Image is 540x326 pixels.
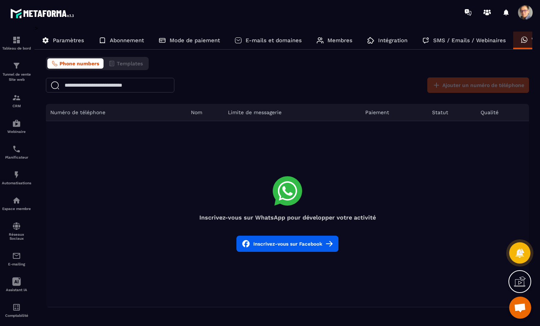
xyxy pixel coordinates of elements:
th: Qualité [476,104,529,121]
p: Intégration [378,37,407,44]
img: social-network [12,222,21,231]
p: SMS / Emails / Webinaires [433,37,506,44]
span: Templates [117,61,143,66]
div: Ouvrir le chat [509,297,531,319]
p: Paramètres [53,37,84,44]
a: automationsautomationsAutomatisations [2,165,31,191]
th: Paiement [361,104,428,121]
p: CRM [2,104,31,108]
button: Phone numbers [47,58,104,69]
img: automations [12,119,21,128]
span: Phone numbers [59,61,99,66]
a: Assistant IA [2,272,31,297]
img: formation [12,36,21,44]
img: automations [12,196,21,205]
p: Automatisations [2,181,31,185]
p: Membres [327,37,352,44]
p: Comptabilité [2,314,31,318]
th: Nom [186,104,224,121]
img: logo [10,7,76,20]
th: Numéro de téléphone [46,104,186,121]
button: Templates [104,58,147,69]
p: Espace membre [2,207,31,211]
a: emailemailE-mailing [2,246,31,272]
a: formationformationCRM [2,88,31,113]
p: Webinaire [2,130,31,134]
p: Tableau de bord [2,46,31,50]
img: scheduler [12,145,21,153]
a: formationformationTableau de bord [2,30,31,56]
th: Statut [428,104,476,121]
a: automationsautomationsEspace membre [2,191,31,216]
a: formationformationTunnel de vente Site web [2,56,31,88]
a: accountantaccountantComptabilité [2,297,31,323]
p: Réseaux Sociaux [2,232,31,240]
p: Planificateur [2,155,31,159]
div: > [35,25,533,307]
img: formation [12,61,21,70]
img: email [12,251,21,260]
a: automationsautomationsWebinaire [2,113,31,139]
th: Limite de messagerie [224,104,360,121]
img: accountant [12,303,21,312]
button: Inscrivez-vous sur Facebook [236,236,338,252]
p: E-mails et domaines [246,37,302,44]
p: Tunnel de vente Site web [2,72,31,82]
img: automations [12,170,21,179]
a: social-networksocial-networkRéseaux Sociaux [2,216,31,246]
p: Mode de paiement [170,37,220,44]
a: schedulerschedulerPlanificateur [2,139,31,165]
p: Assistant IA [2,288,31,292]
p: Abonnement [110,37,144,44]
img: formation [12,93,21,102]
p: E-mailing [2,262,31,266]
h4: Inscrivez-vous sur WhatsApp pour développer votre activité [46,214,529,221]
